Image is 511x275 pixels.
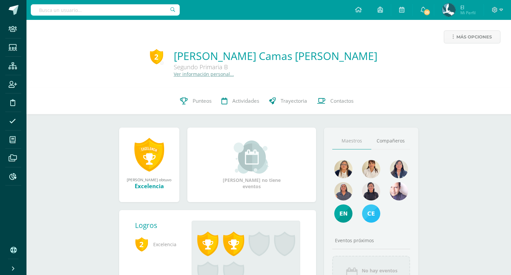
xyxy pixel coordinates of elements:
div: [PERSON_NAME] obtuvo [126,177,173,182]
div: [PERSON_NAME] no tiene eventos [218,140,285,190]
img: b40eda3e1c25fc64421d29ad54059df5.png [390,160,408,178]
span: Excelencia [135,235,181,253]
img: e4e25d66bd50ed3745d37a230cf1e994.png [334,204,352,223]
img: a9d854d71974cc482940c800f3b84d5c.png [362,160,380,178]
div: 2 [150,49,163,64]
a: Contactos [312,88,358,114]
a: Ver información personal... [174,71,234,77]
div: Excelencia [126,182,173,190]
a: Más opciones [444,30,500,43]
span: Punteos [193,97,211,104]
img: 041e67bb1815648f1c28e9f895bf2be1.png [362,182,380,200]
span: 25 [423,9,431,16]
div: Logros [135,221,187,230]
img: a8e8556f48ef469a8de4653df9219ae6.png [390,182,408,200]
div: Eventos próximos [332,237,410,244]
span: 2 [135,237,148,252]
a: Compañeros [371,133,410,149]
span: Trayectoria [281,97,307,104]
input: Busca un usuario... [31,4,180,16]
span: Contactos [330,97,353,104]
span: Actividades [232,97,259,104]
div: Segundo Primaria B [174,63,372,71]
a: [PERSON_NAME] Camas [PERSON_NAME] [174,49,377,63]
span: El [460,4,476,11]
img: aadb2f206acb1495beb7d464887e2f8d.png [442,3,455,17]
img: event_small.png [234,140,270,174]
img: 6ab926dde10f798541c88b61d3e3fad2.png [334,160,352,178]
a: Actividades [216,88,264,114]
span: Más opciones [456,31,492,43]
a: Trayectoria [264,88,312,114]
a: Punteos [175,88,216,114]
img: 8f3bf19539481b212b8ab3c0cdc72ac6.png [334,182,352,200]
img: 61d89911289855dc714fd23e8d2d7f3a.png [362,204,380,223]
a: Maestros [332,133,371,149]
span: Mi Perfil [460,10,476,16]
